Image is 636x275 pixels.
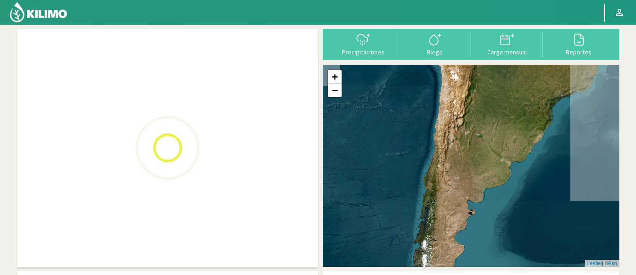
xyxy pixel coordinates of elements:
[330,49,396,55] div: Precipitaciones
[543,32,615,56] button: Reportes
[328,84,342,97] a: Zoom out
[474,49,540,55] div: Carga mensual
[402,49,468,55] div: Riego
[546,49,612,55] div: Reportes
[609,261,617,266] a: Esri
[399,32,471,56] button: Riego
[327,32,399,56] button: Precipitaciones
[9,1,68,23] img: Kilimo
[471,32,543,56] button: Carga mensual
[123,103,213,193] img: Loading...
[328,70,342,84] a: Zoom in
[587,261,602,266] a: Leaflet
[585,260,619,267] div: | ©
